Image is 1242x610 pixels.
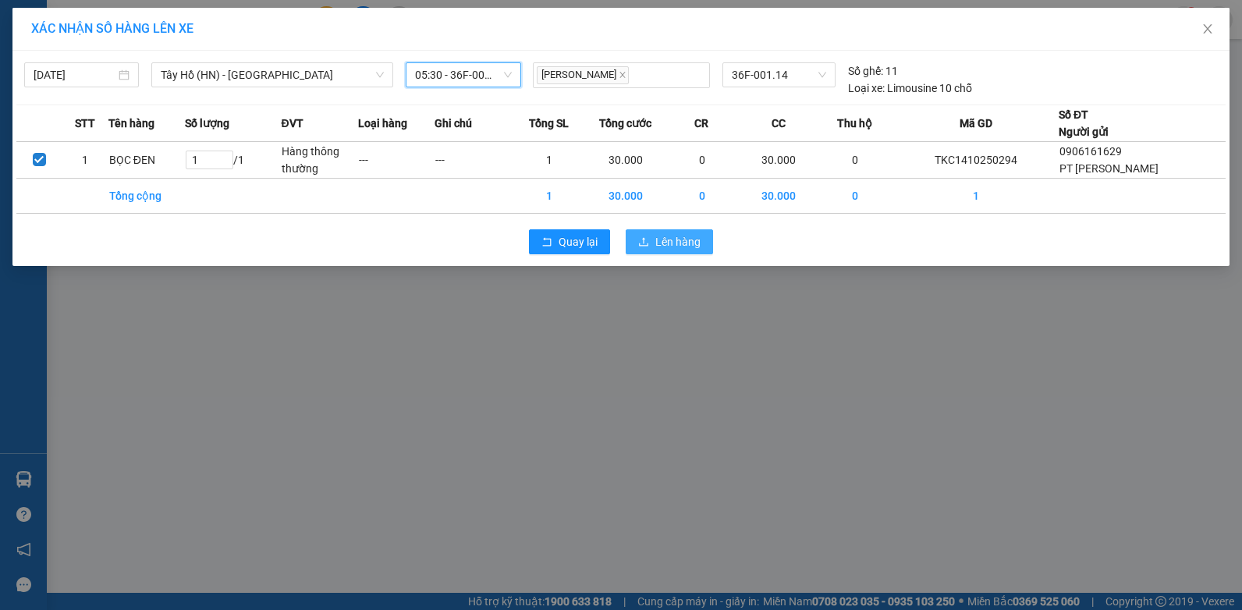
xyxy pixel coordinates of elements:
[1059,106,1109,140] div: Số ĐT Người gửi
[893,179,1059,214] td: 1
[281,115,303,132] span: ĐVT
[732,63,827,87] span: 36F-001.14
[848,80,885,97] span: Loại xe:
[529,115,569,132] span: Tổng SL
[185,142,282,179] td: / 1
[108,179,185,214] td: Tổng cộng
[435,142,511,179] td: ---
[837,115,872,132] span: Thu hộ
[587,142,664,179] td: 30.000
[655,233,701,250] span: Lên hàng
[772,115,786,132] span: CC
[587,179,664,214] td: 30.000
[848,80,972,97] div: Limousine 10 chỗ
[960,115,992,132] span: Mã GD
[664,142,740,179] td: 0
[559,233,598,250] span: Quay lại
[375,70,385,80] span: down
[529,229,610,254] button: rollbackQuay lại
[31,21,193,36] span: XÁC NHẬN SỐ HÀNG LÊN XE
[817,179,893,214] td: 0
[161,63,384,87] span: Tây Hồ (HN) - Thanh Hóa
[638,236,649,249] span: upload
[185,115,229,132] span: Số lượng
[537,66,629,84] span: [PERSON_NAME]
[1201,23,1214,35] span: close
[619,71,626,79] span: close
[1186,8,1230,51] button: Close
[108,115,154,132] span: Tên hàng
[599,115,651,132] span: Tổng cước
[541,236,552,249] span: rollback
[1059,145,1122,158] span: 0906161629
[740,179,817,214] td: 30.000
[108,142,185,179] td: BỌC ĐEN
[511,179,587,214] td: 1
[848,62,898,80] div: 11
[1059,162,1159,175] span: PT [PERSON_NAME]
[415,63,511,87] span: 05:30 - 36F-001.14
[62,142,108,179] td: 1
[358,115,407,132] span: Loại hàng
[281,142,357,179] td: Hàng thông thường
[848,62,883,80] span: Số ghế:
[664,179,740,214] td: 0
[34,66,115,83] input: 15/10/2025
[626,229,713,254] button: uploadLên hàng
[358,142,435,179] td: ---
[511,142,587,179] td: 1
[893,142,1059,179] td: TKC1410250294
[435,115,472,132] span: Ghi chú
[817,142,893,179] td: 0
[740,142,817,179] td: 30.000
[694,115,708,132] span: CR
[75,115,95,132] span: STT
